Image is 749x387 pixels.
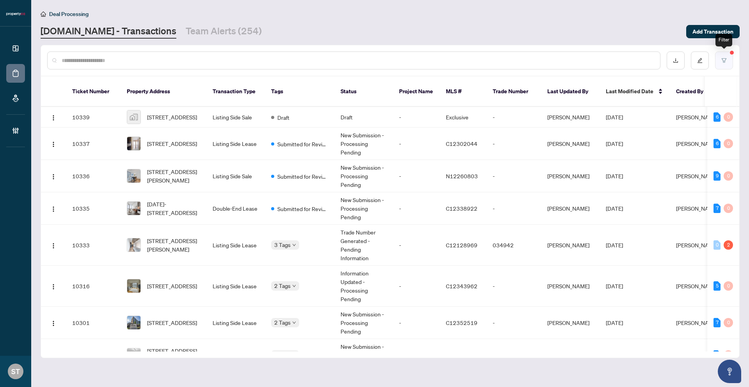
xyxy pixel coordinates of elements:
[334,192,393,225] td: New Submission - Processing Pending
[6,12,25,16] img: logo
[147,113,197,121] span: [STREET_ADDRESS]
[206,225,265,266] td: Listing Side Lease
[393,339,440,371] td: -
[446,241,477,249] span: C12128969
[265,76,334,107] th: Tags
[446,205,477,212] span: C12338922
[50,206,57,212] img: Logo
[147,139,197,148] span: [STREET_ADDRESS]
[292,284,296,288] span: down
[541,160,600,192] td: [PERSON_NAME]
[724,171,733,181] div: 0
[676,172,718,179] span: [PERSON_NAME]
[121,76,206,107] th: Property Address
[50,320,57,327] img: Logo
[47,111,60,123] button: Logo
[274,350,291,359] span: 2 Tags
[186,25,262,39] a: Team Alerts (254)
[334,225,393,266] td: Trade Number Generated - Pending Information
[714,318,721,327] div: 7
[50,174,57,180] img: Logo
[606,87,653,96] span: Last Modified Date
[486,339,541,371] td: -
[606,114,623,121] span: [DATE]
[676,282,718,289] span: [PERSON_NAME]
[606,172,623,179] span: [DATE]
[486,107,541,128] td: -
[541,192,600,225] td: [PERSON_NAME]
[206,266,265,307] td: Listing Side Lease
[676,205,718,212] span: [PERSON_NAME]
[541,107,600,128] td: [PERSON_NAME]
[541,128,600,160] td: [PERSON_NAME]
[440,76,486,107] th: MLS #
[292,243,296,247] span: down
[606,140,623,147] span: [DATE]
[600,76,670,107] th: Last Modified Date
[724,240,733,250] div: 2
[334,160,393,192] td: New Submission - Processing Pending
[47,137,60,150] button: Logo
[724,318,733,327] div: 0
[127,137,140,150] img: thumbnail-img
[667,51,685,69] button: download
[49,11,89,18] span: Deal Processing
[393,107,440,128] td: -
[606,282,623,289] span: [DATE]
[714,281,721,291] div: 5
[606,319,623,326] span: [DATE]
[47,316,60,329] button: Logo
[724,281,733,291] div: 0
[50,284,57,290] img: Logo
[486,160,541,192] td: -
[206,76,265,107] th: Transaction Type
[277,140,328,148] span: Submitted for Review
[724,112,733,122] div: 0
[127,238,140,252] img: thumbnail-img
[127,110,140,124] img: thumbnail-img
[393,192,440,225] td: -
[393,128,440,160] td: -
[66,128,121,160] td: 10337
[715,51,733,69] button: filter
[47,349,60,361] button: Logo
[486,192,541,225] td: -
[66,339,121,371] td: 10300
[673,58,678,63] span: download
[724,139,733,148] div: 0
[541,76,600,107] th: Last Updated By
[127,316,140,329] img: thumbnail-img
[446,319,477,326] span: C12352519
[541,307,600,339] td: [PERSON_NAME]
[724,350,733,360] div: 0
[66,76,121,107] th: Ticket Number
[393,266,440,307] td: -
[714,171,721,181] div: 9
[676,140,718,147] span: [PERSON_NAME]
[206,192,265,225] td: Double-End Lease
[334,107,393,128] td: Draft
[393,76,440,107] th: Project Name
[47,202,60,215] button: Logo
[446,282,477,289] span: C12343962
[692,25,733,38] span: Add Transaction
[486,266,541,307] td: -
[541,266,600,307] td: [PERSON_NAME]
[486,307,541,339] td: -
[541,225,600,266] td: [PERSON_NAME]
[691,51,709,69] button: edit
[147,167,200,185] span: [STREET_ADDRESS][PERSON_NAME]
[393,160,440,192] td: -
[274,281,291,290] span: 2 Tags
[66,307,121,339] td: 10301
[721,58,727,63] span: filter
[676,241,718,249] span: [PERSON_NAME]
[66,160,121,192] td: 10336
[686,25,740,38] button: Add Transaction
[606,205,623,212] span: [DATE]
[718,360,741,383] button: Open asap
[147,346,200,364] span: [STREET_ADDRESS][PERSON_NAME][PERSON_NAME]
[715,34,732,46] div: Filter
[277,204,328,213] span: Submitted for Review
[334,266,393,307] td: Information Updated - Processing Pending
